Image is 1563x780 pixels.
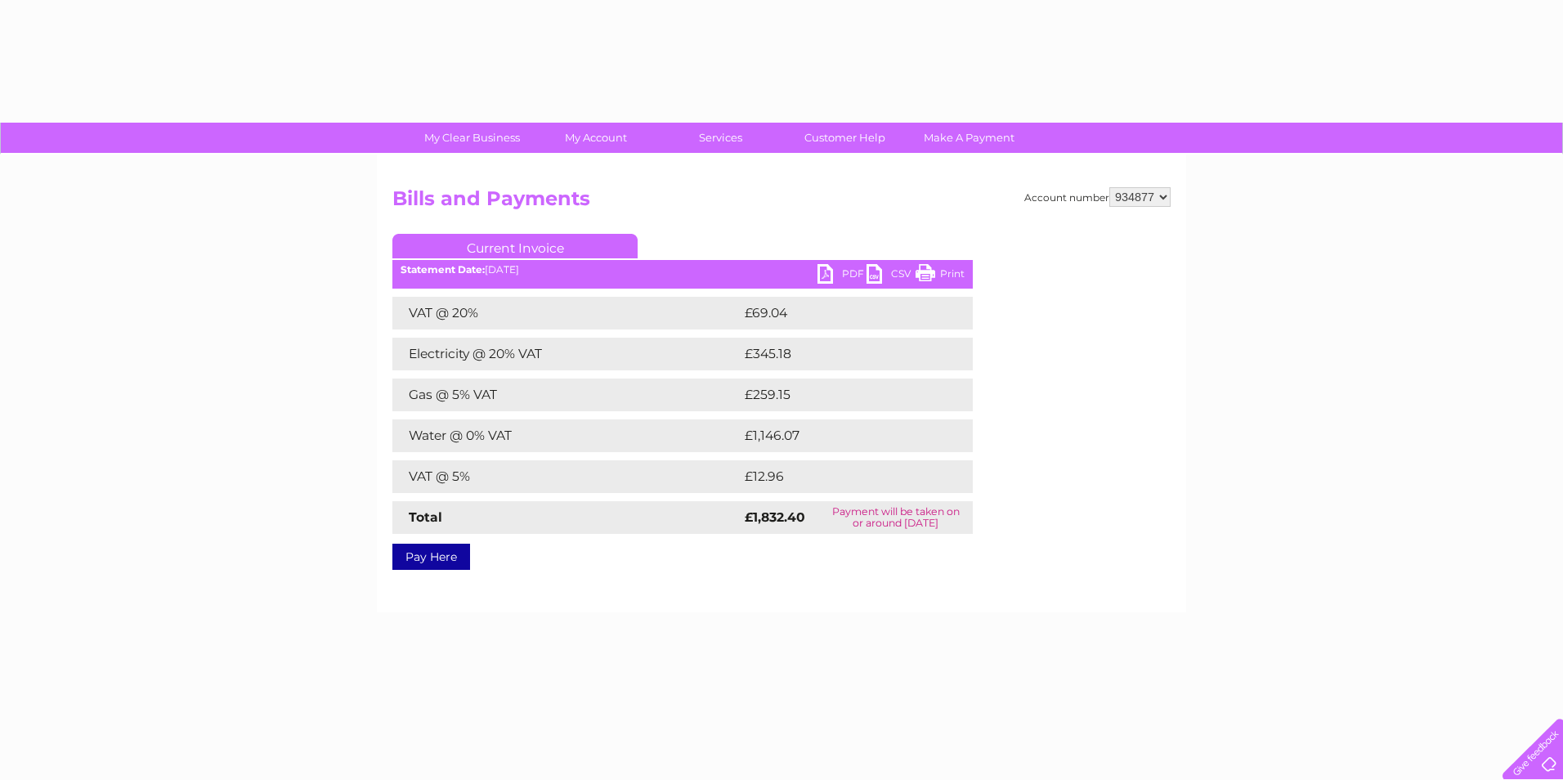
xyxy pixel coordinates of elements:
td: £345.18 [741,338,943,370]
td: £69.04 [741,297,941,329]
div: Account number [1024,187,1171,207]
strong: Total [409,509,442,525]
td: £1,146.07 [741,419,946,452]
div: [DATE] [392,264,973,276]
strong: £1,832.40 [745,509,805,525]
a: Current Invoice [392,234,638,258]
a: Pay Here [392,544,470,570]
h2: Bills and Payments [392,187,1171,218]
td: £12.96 [741,460,938,493]
a: Services [653,123,788,153]
a: PDF [817,264,867,288]
td: £259.15 [741,379,943,411]
a: CSV [867,264,916,288]
td: VAT @ 5% [392,460,741,493]
a: Customer Help [777,123,912,153]
a: My Account [529,123,664,153]
a: Make A Payment [902,123,1037,153]
a: Print [916,264,965,288]
a: My Clear Business [405,123,540,153]
td: VAT @ 20% [392,297,741,329]
td: Gas @ 5% VAT [392,379,741,411]
td: Electricity @ 20% VAT [392,338,741,370]
td: Payment will be taken on or around [DATE] [818,501,973,534]
b: Statement Date: [401,263,485,276]
td: Water @ 0% VAT [392,419,741,452]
